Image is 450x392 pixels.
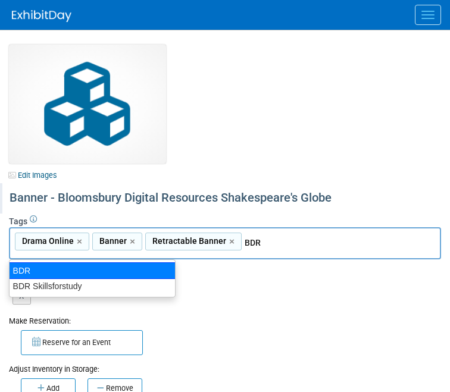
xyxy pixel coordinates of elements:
span: Retractable Banner [150,235,226,247]
div: BDR Skillsforstudy [10,278,175,294]
a: × [77,235,85,249]
img: Collateral-Icon-2.png [9,45,166,164]
div: Adjust Inventory in Storage: [9,355,441,375]
a: × [229,235,237,249]
input: Type tag and hit enter [245,237,411,249]
button: Menu [415,5,441,25]
div: Make Reservation: [9,315,441,327]
a: × [130,235,137,249]
span: Banner [97,235,127,247]
button: Reserve for an Event [21,330,143,355]
div: BDR [9,262,176,279]
img: ExhibitDay [12,10,71,22]
div: Tags [9,215,441,313]
div: Banner - Bloomsbury Digital Resources Shakespeare's Globe [5,187,441,209]
a: Edit Images [9,168,62,183]
span: Drama Online [20,235,74,247]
